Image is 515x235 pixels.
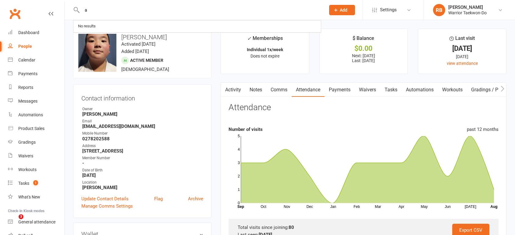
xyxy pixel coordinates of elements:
div: $ Balance [353,34,374,45]
strong: [DATE] [82,173,203,178]
a: Waivers [355,83,380,97]
div: Date of Birth [82,167,203,173]
a: Gradings [8,135,64,149]
strong: [PERSON_NAME] [82,185,203,190]
div: Calendar [18,58,35,62]
span: Active member [130,58,163,63]
strong: 0278202588 [82,136,203,142]
span: [DEMOGRAPHIC_DATA] [121,67,169,72]
div: Tasks [18,181,29,186]
div: Reports [18,85,33,90]
strong: Individual 1x/week [247,47,283,52]
div: Member Number [82,155,203,161]
a: Notes [245,83,266,97]
div: past 12 months [467,126,499,133]
span: Settings [380,3,397,17]
a: Manage Comms Settings [81,202,133,210]
strong: Number of visits [229,127,263,132]
a: Workouts [438,83,467,97]
div: Gradings [18,140,36,145]
h3: [PERSON_NAME] [78,34,206,40]
div: Dashboard [18,30,39,35]
a: Automations [8,108,64,122]
a: Attendance [292,83,325,97]
p: Next: [DATE] Last: [DATE] [325,53,402,63]
a: People [8,40,64,53]
div: Email [82,118,203,124]
div: $0.00 [325,45,402,52]
div: Memberships [247,34,283,46]
a: Product Sales [8,122,64,135]
span: 1 [33,180,38,185]
span: Add [340,8,347,12]
iframe: Intercom live chat [6,214,21,229]
input: Search... [80,6,321,14]
div: What's New [18,195,40,199]
strong: 80 [289,225,294,230]
a: Comms [266,83,292,97]
div: [PERSON_NAME] [448,5,487,10]
a: Update Contact Details [81,195,129,202]
div: Location [82,180,203,185]
time: Added [DATE] [121,49,149,54]
span: 3 [19,214,23,219]
a: Activity [221,83,245,97]
div: Waivers [18,153,33,158]
div: Product Sales [18,126,44,131]
div: No results [76,22,98,31]
a: Payments [8,67,64,81]
div: Last visit [449,34,475,45]
h3: Attendance [229,103,271,112]
div: Owner [82,106,203,112]
strong: [STREET_ADDRESS] [82,148,203,154]
a: Dashboard [8,26,64,40]
strong: - [82,160,203,166]
strong: [EMAIL_ADDRESS][DOMAIN_NAME] [82,124,203,129]
div: Warrior Taekwon-Do [448,10,487,16]
div: Messages [18,99,37,103]
a: Tasks [380,83,402,97]
div: Payments [18,71,37,76]
a: Reports [8,81,64,94]
a: Flag [154,195,163,202]
button: Add [329,5,355,15]
a: Workouts [8,163,64,177]
a: Waivers [8,149,64,163]
a: Clubworx [7,6,23,21]
time: Activated [DATE] [121,41,155,47]
div: People [18,44,32,49]
a: What's New [8,190,64,204]
div: RB [433,4,445,16]
a: view attendance [447,61,478,66]
span: Does not expire [250,54,279,58]
div: Automations [18,112,43,117]
div: Address [82,143,203,149]
div: Total visits since joining: [238,224,489,231]
div: [DATE] [424,53,501,60]
h3: Contact information [81,93,203,102]
div: Mobile Number [82,131,203,136]
a: Payments [325,83,355,97]
strong: [PERSON_NAME] [82,111,203,117]
img: image1718257140.png [78,34,116,72]
a: Messages [8,94,64,108]
div: [DATE] [424,45,501,52]
a: Automations [402,83,438,97]
div: General attendance [18,219,55,224]
a: General attendance kiosk mode [8,215,64,229]
a: Calendar [8,53,64,67]
a: Tasks 1 [8,177,64,190]
a: Archive [188,195,203,202]
i: ✓ [247,36,251,41]
div: Workouts [18,167,37,172]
